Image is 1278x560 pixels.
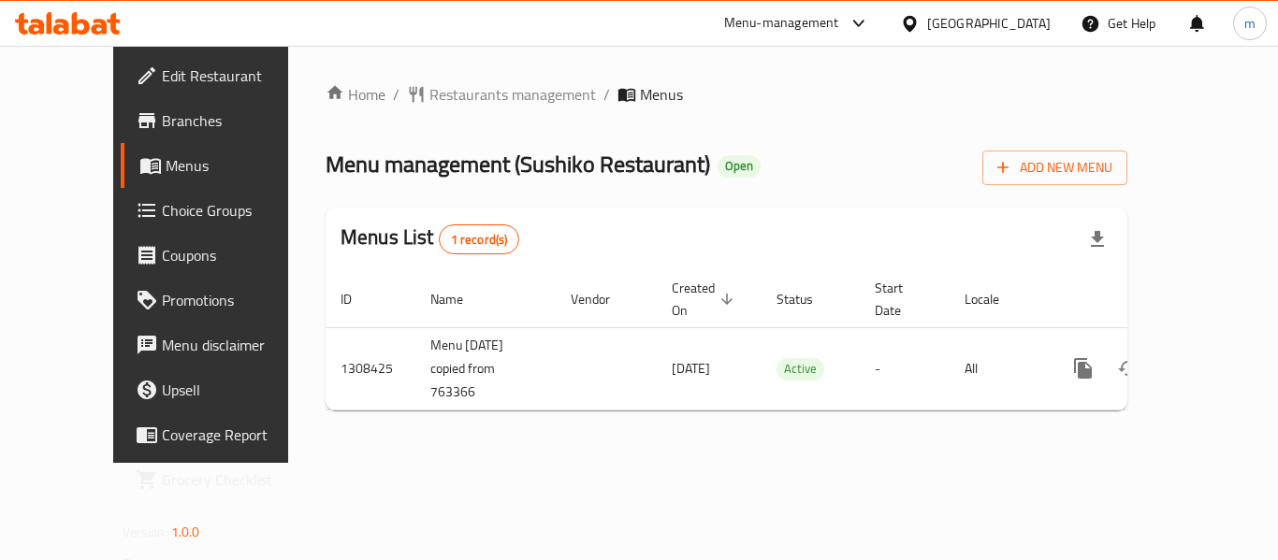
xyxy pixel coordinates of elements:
[1244,13,1256,34] span: m
[875,277,927,322] span: Start Date
[326,327,415,409] td: 1308425
[162,109,312,132] span: Branches
[121,367,327,412] a: Upsell
[672,356,710,381] span: [DATE]
[571,288,634,310] span: Vendor
[121,278,327,323] a: Promotions
[341,223,519,254] h2: Menus List
[640,83,683,106] span: Menus
[162,379,312,401] span: Upsell
[440,231,519,249] span: 1 record(s)
[326,83,1127,106] nav: breadcrumb
[171,520,200,544] span: 1.0.0
[965,288,1024,310] span: Locale
[162,65,312,87] span: Edit Restaurant
[982,151,1127,185] button: Add New Menu
[121,412,327,457] a: Coverage Report
[1075,217,1120,262] div: Export file
[1046,271,1256,328] th: Actions
[162,289,312,311] span: Promotions
[162,468,312,491] span: Grocery Checklist
[121,53,327,98] a: Edit Restaurant
[777,288,837,310] span: Status
[927,13,1051,34] div: [GEOGRAPHIC_DATA]
[1106,346,1151,391] button: Change Status
[166,154,312,177] span: Menus
[429,83,596,106] span: Restaurants management
[407,83,596,106] a: Restaurants management
[1061,346,1106,391] button: more
[162,244,312,266] span: Coupons
[393,83,399,106] li: /
[121,233,327,278] a: Coupons
[997,156,1112,179] span: Add New Menu
[950,327,1046,409] td: All
[123,520,168,544] span: Version:
[162,334,312,356] span: Menu disclaimer
[326,83,385,106] a: Home
[326,271,1256,410] table: enhanced table
[439,224,520,254] div: Total records count
[121,323,327,367] a: Menu disclaimer
[121,98,327,143] a: Branches
[724,12,839,35] div: Menu-management
[121,143,327,188] a: Menus
[777,358,824,380] span: Active
[718,155,761,178] div: Open
[672,277,739,322] span: Created On
[326,143,710,185] span: Menu management ( Sushiko Restaurant )
[777,358,824,381] div: Active
[718,158,761,174] span: Open
[162,199,312,222] span: Choice Groups
[121,457,327,502] a: Grocery Checklist
[860,327,950,409] td: -
[121,188,327,233] a: Choice Groups
[162,424,312,446] span: Coverage Report
[415,327,556,409] td: Menu [DATE] copied from 763366
[603,83,610,106] li: /
[430,288,487,310] span: Name
[341,288,376,310] span: ID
